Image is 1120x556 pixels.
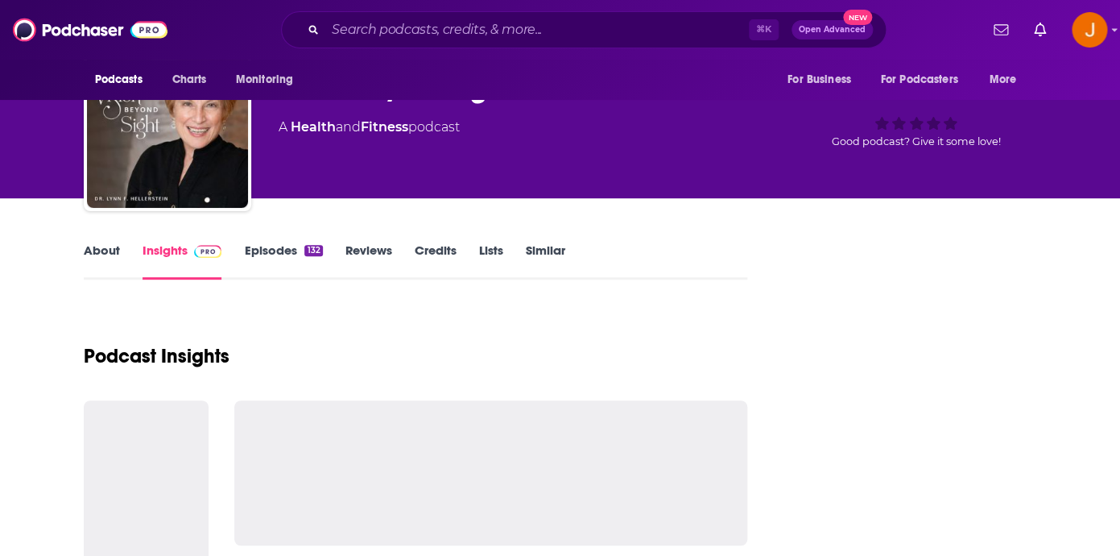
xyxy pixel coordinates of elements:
a: Show notifications dropdown [987,16,1015,44]
span: ⌘ K [749,19,779,40]
button: open menu [776,64,871,95]
a: InsightsPodchaser Pro [143,243,222,280]
div: Search podcasts, credits, & more... [281,11,886,48]
a: Health [291,119,336,135]
button: open menu [84,64,163,95]
a: Show notifications dropdown [1027,16,1052,44]
img: User Profile [1072,12,1107,48]
button: open menu [977,64,1036,95]
a: Charts [162,64,217,95]
div: 36Good podcast? Give it some love! [796,58,1037,158]
a: Credits [415,243,457,280]
span: Open Advanced [799,26,866,34]
span: and [336,119,361,135]
a: Episodes132 [244,243,322,280]
img: Podchaser - Follow, Share and Rate Podcasts [13,15,167,45]
span: Logged in as justine87181 [1072,12,1107,48]
div: 132 [304,245,322,256]
img: Podchaser Pro [194,245,222,258]
span: For Business [787,68,851,91]
button: Show profile menu [1072,12,1107,48]
button: open menu [225,64,314,95]
span: Monitoring [236,68,293,91]
a: About [84,243,120,280]
input: Search podcasts, credits, & more... [325,17,749,43]
span: More [989,68,1016,91]
span: Charts [172,68,207,91]
span: Podcasts [95,68,143,91]
span: For Podcasters [881,68,958,91]
a: Similar [526,243,565,280]
div: A podcast [279,118,460,137]
a: Fitness [361,119,408,135]
span: New [843,10,872,25]
span: Good podcast? Give it some love! [832,135,1001,147]
button: Open AdvancedNew [791,20,873,39]
img: Vision Beyond Sight [87,47,248,208]
a: Reviews [345,243,392,280]
a: Lists [479,243,503,280]
button: open menu [870,64,982,95]
h1: Podcast Insights [84,344,229,368]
